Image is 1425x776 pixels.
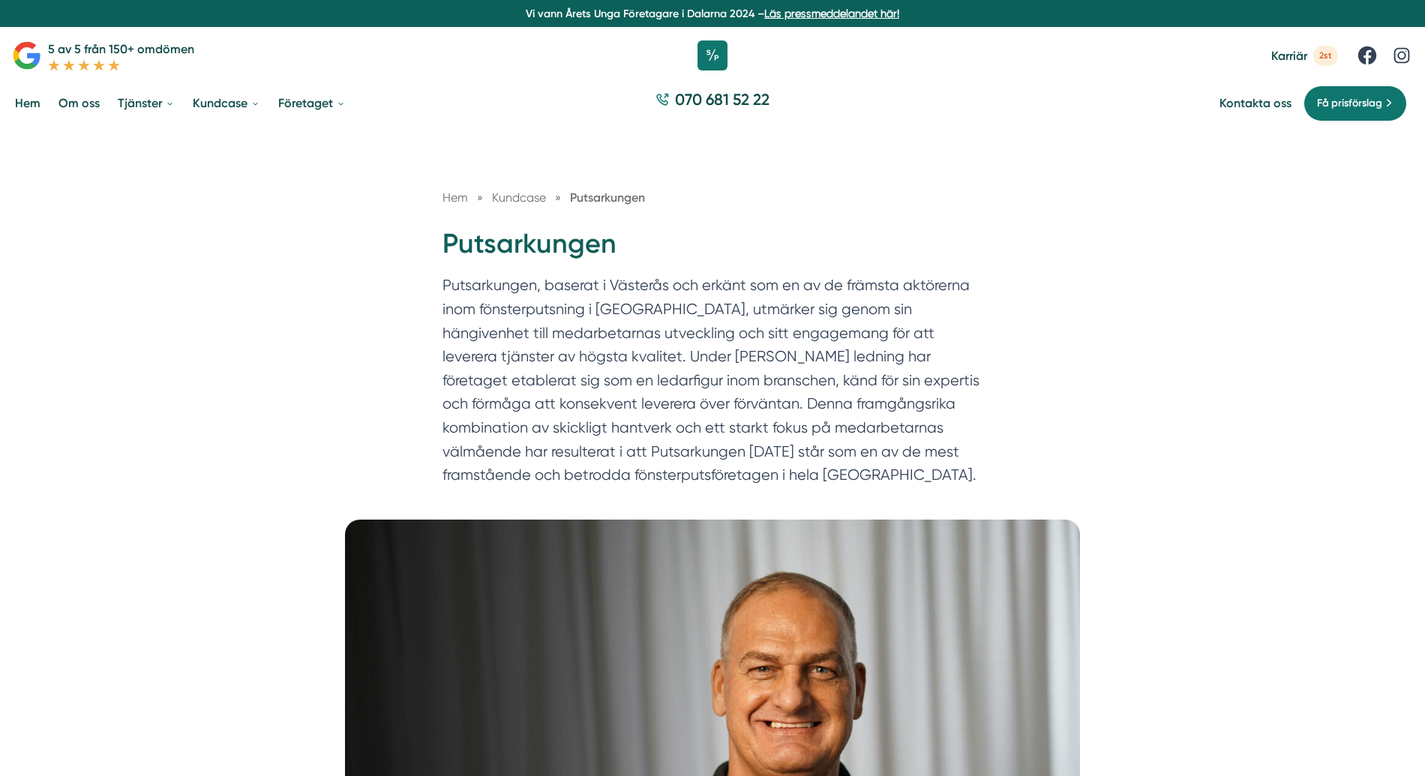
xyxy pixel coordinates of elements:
[1317,95,1382,112] span: Få prisförslag
[442,188,982,207] nav: Breadcrumb
[6,6,1419,21] p: Vi vann Årets Unga Företagare i Dalarna 2024 –
[442,190,468,205] a: Hem
[1313,46,1338,66] span: 2st
[649,88,775,118] a: 070 681 52 22
[442,226,982,274] h1: Putsarkungen
[492,190,546,205] span: Kundcase
[1303,85,1407,121] a: Få prisförslag
[190,84,263,122] a: Kundcase
[477,188,483,207] span: »
[275,84,349,122] a: Företaget
[55,84,103,122] a: Om oss
[115,84,178,122] a: Tjänster
[492,190,549,205] a: Kundcase
[764,7,899,19] a: Läs pressmeddelandet här!
[1219,96,1291,110] a: Kontakta oss
[570,190,645,205] a: Putsarkungen
[48,40,194,58] p: 5 av 5 från 150+ omdömen
[555,188,561,207] span: »
[1271,46,1338,66] a: Karriär 2st
[12,84,43,122] a: Hem
[675,88,769,110] span: 070 681 52 22
[442,274,982,494] p: Putsarkungen, baserat i Västerås och erkänt som en av de främsta aktörerna inom fönsterputsning i...
[1271,49,1307,63] span: Karriär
